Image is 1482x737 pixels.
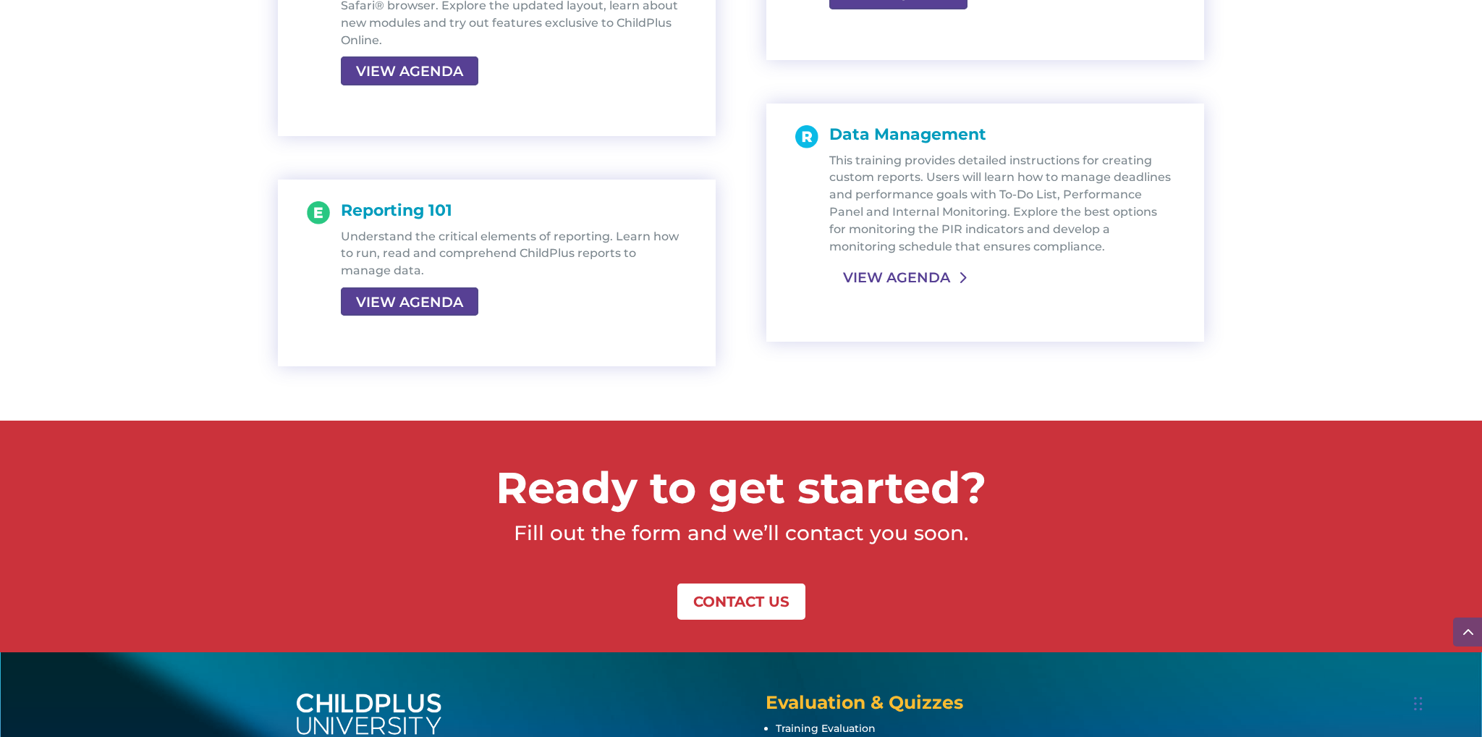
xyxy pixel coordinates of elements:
h2: Ready to get started? [278,462,1204,521]
a: Training Evaluation [776,722,876,735]
p: Understand the critical elements of reporting. Learn how to run, read and comprehend ChildPlus re... [341,228,687,279]
div: Drag [1414,682,1423,725]
iframe: Chat Widget [1410,667,1482,737]
a: VIEW AGENDA [341,287,478,316]
a: CONTACT US [677,584,805,620]
h4: Evaluation & Quizzes [766,694,1186,719]
span: Fill out the form and we’ll contact you soon. [514,521,968,545]
span: Reporting 101 [341,201,452,220]
span: Data Management [829,125,986,144]
p: This training provides detailed instructions for creating custom reports. Users will learn how to... [829,152,1175,256]
a: VIEW AGENDA [829,264,964,290]
a: VIEW AGENDA [341,56,478,85]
